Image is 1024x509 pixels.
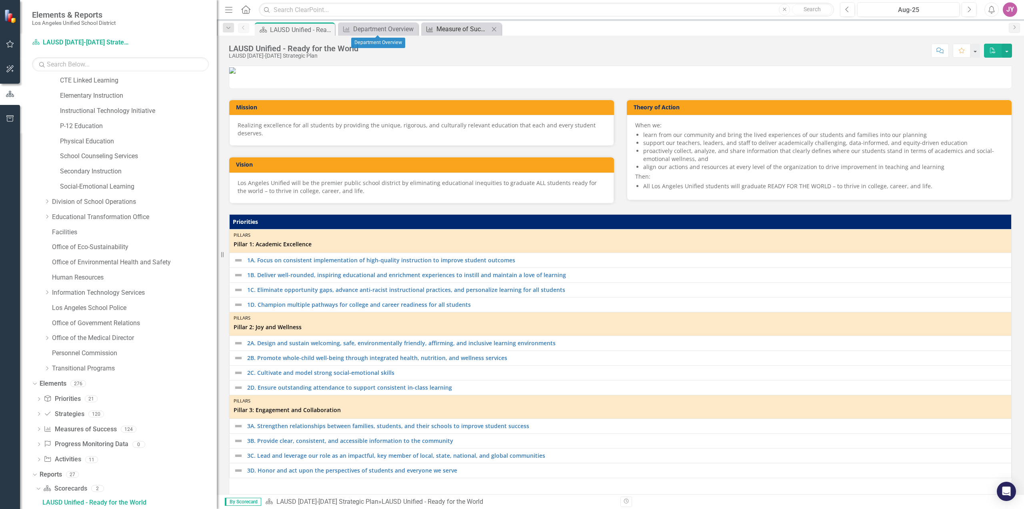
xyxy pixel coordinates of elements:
[60,76,217,85] a: CTE Linked Learning
[276,498,378,505] a: LAUSD [DATE]-[DATE] Strategic Plan
[351,38,405,48] div: Department Overview
[643,139,1003,147] li: support our teachers, leaders, and staff to deliver academically challenging, data-informed, and ...
[238,179,606,195] div: Los Angeles Unified will be the premier public school district by eliminating educational inequit...
[66,471,79,478] div: 27
[229,67,236,74] img: LAUSD_combo_seal_wordmark%20v2.png
[52,304,217,313] a: Los Angeles School Police
[234,406,1007,414] span: Pillar 3: Engagement and Collaboration
[259,3,834,17] input: Search ClearPoint...
[247,302,1007,308] a: 1D. Champion multiple pathways for college and career readiness for all students
[247,423,1007,429] a: 3A. Strengthen relationships between families, students, and their schools to improve student suc...
[32,38,132,47] a: LAUSD [DATE]-[DATE] Strategic Plan
[234,270,243,280] img: Not Defined
[247,453,1007,459] a: 3C. Lead and leverage our role as an impactful, key member of local, state, national, and global ...
[52,349,217,358] a: Personnel Commission
[247,370,1007,376] a: 2C. Cultivate and model strong social-emotional skills
[234,240,1007,248] span: Pillar 1: Academic Excellence
[85,456,98,463] div: 11
[121,426,136,433] div: 124
[60,137,217,146] a: Physical Education
[44,410,84,419] a: Strategies
[42,499,217,506] div: LAUSD Unified - Ready for the World
[234,323,1007,331] span: Pillar 2: Joy and Wellness
[234,232,1007,238] div: Pillars
[52,258,217,267] a: Office of Environmental Health and Safety
[234,398,1007,404] div: Pillars
[635,121,1003,190] div: Then:
[70,380,86,387] div: 276
[234,436,243,446] img: Not Defined
[234,353,243,363] img: Not Defined
[52,288,217,298] a: Information Technology Services
[353,24,416,34] div: Department Overview
[132,441,145,448] div: 0
[234,451,243,461] img: Not Defined
[225,498,261,506] span: By Scorecard
[860,5,957,15] div: Aug-25
[234,383,243,392] img: Not Defined
[60,182,217,191] a: Social-Emotional Learning
[60,122,217,131] a: P-12 Education
[247,467,1007,473] a: 3D. Honor and act upon the perspectives of students and everyone we serve
[60,91,217,101] a: Elementary Instruction
[60,167,217,176] a: Secondary Instruction
[234,466,243,475] img: Not Defined
[44,440,128,449] a: Progress Monitoring Data
[52,273,217,282] a: Human Resources
[229,44,358,53] div: LAUSD Unified - Ready for the World
[247,438,1007,444] a: 3B. Provide clear, consistent, and accessible information to the community
[340,24,416,34] a: Department Overview
[436,24,489,34] div: Measure of Success - Scorecard Report
[236,161,610,167] h3: Vision
[265,497,614,507] div: »
[52,334,217,343] a: Office of the Medical Director
[247,384,1007,390] a: 2D. Ensure outstanding attendance to support consistent in-class learning
[1003,2,1017,17] button: JY
[52,319,217,328] a: Office of Government Relations
[52,243,217,252] a: Office of Eco-Sustainability
[32,20,116,26] small: Los Angeles Unified School District
[52,228,217,237] a: Facilities
[234,285,243,295] img: Not Defined
[247,287,1007,293] a: 1C. Eliminate opportunity gaps, advance anti-racist instructional practices, and personalize lear...
[229,53,358,59] div: LAUSD [DATE]-[DATE] Strategic Plan
[857,2,960,17] button: Aug-25
[44,394,80,404] a: Priorities
[52,364,217,373] a: Transitional Programs
[91,485,104,492] div: 2
[52,197,217,207] a: Division of School Operations
[236,104,610,110] h3: Mission
[643,147,1003,163] li: proactively collect, analyze, and share information that clearly defines where our students stand...
[40,379,66,388] a: Elements
[234,368,243,378] img: Not Defined
[247,272,1007,278] a: 1B. Deliver well-rounded, inspiring educational and enrichment experiences to instill and maintai...
[43,484,87,493] a: Scorecards
[234,315,1007,321] div: Pillars
[643,163,1003,171] li: align our actions and resources at every level of the organization to drive improvement in teachi...
[238,121,606,137] div: Realizing excellence for all students by providing the unique, rigorous, and culturally relevant ...
[234,338,243,348] img: Not Defined
[792,4,832,15] button: Search
[234,421,243,431] img: Not Defined
[32,10,116,20] span: Elements & Reports
[4,8,18,23] img: ClearPoint Strategy
[60,152,217,161] a: School Counseling Services
[997,482,1016,501] div: Open Intercom Messenger
[52,213,217,222] a: Educational Transformation Office
[60,107,217,116] a: Instructional Technology Initiative
[44,455,81,464] a: Activities
[423,24,489,34] a: Measure of Success - Scorecard Report
[643,131,1003,139] li: learn from our community and bring the lived experiences of our students and families into our pl...
[270,25,333,35] div: LAUSD Unified - Ready for the World
[85,396,98,402] div: 21
[44,425,116,434] a: Measures of Success
[247,257,1007,263] a: 1A. Focus on consistent implementation of high-quality instruction to improve student outcomes
[32,57,209,71] input: Search Below...
[804,6,821,12] span: Search
[40,496,217,509] a: LAUSD Unified - Ready for the World
[635,121,662,129] span: When we:
[382,498,483,505] div: LAUSD Unified - Ready for the World
[247,340,1007,346] a: 2A. Design and sustain welcoming, safe, environmentally friendly, affirming, and inclusive learni...
[234,256,243,265] img: Not Defined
